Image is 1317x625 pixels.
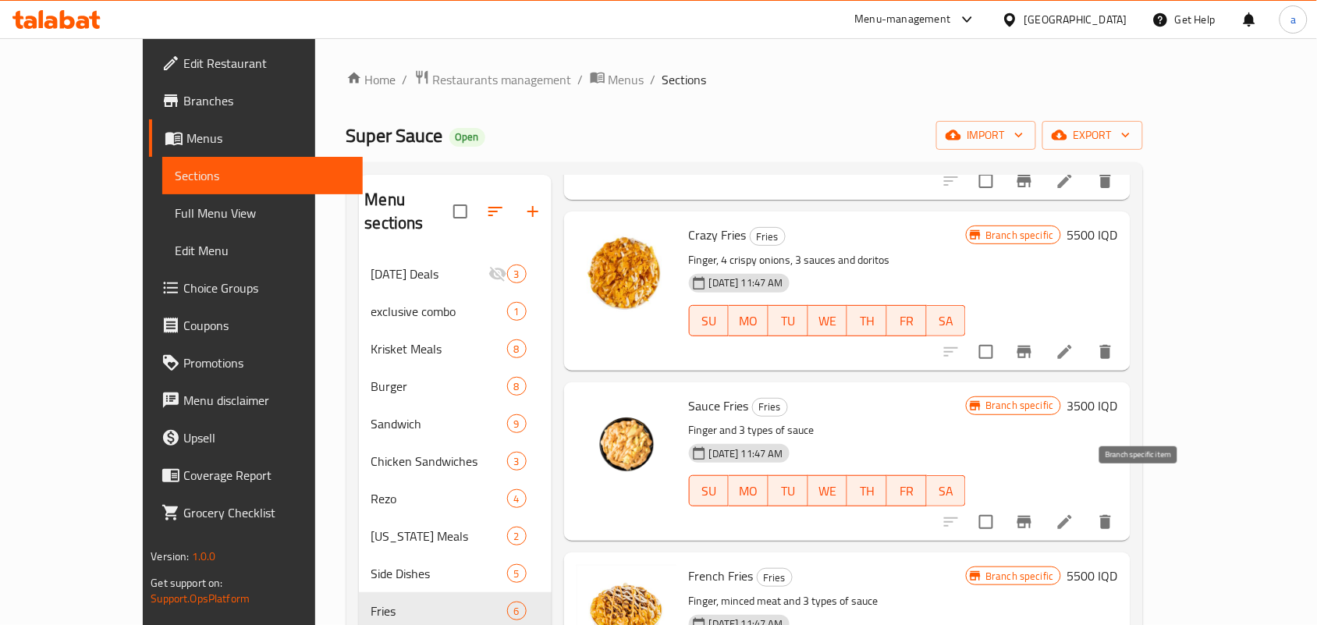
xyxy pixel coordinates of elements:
[507,602,527,620] div: items
[775,480,802,502] span: TU
[365,188,453,235] h2: Menu sections
[149,119,363,157] a: Menus
[183,466,350,485] span: Coverage Report
[775,310,802,332] span: TU
[149,82,363,119] a: Branches
[808,475,848,506] button: WE
[151,546,189,566] span: Version:
[936,121,1036,150] button: import
[151,573,222,593] span: Get support on:
[359,330,552,368] div: Krisket Meals8
[359,480,552,517] div: Rezo4
[149,382,363,419] a: Menu disclaimer
[346,69,1143,90] nav: breadcrumb
[371,527,507,545] span: [US_STATE] Meals
[149,269,363,307] a: Choice Groups
[1067,224,1118,246] h6: 5500 IQD
[371,265,488,283] span: [DATE] Deals
[507,452,527,471] div: items
[508,454,526,469] span: 3
[1006,162,1043,200] button: Branch-specific-item
[359,255,552,293] div: [DATE] Deals3
[507,527,527,545] div: items
[371,339,507,358] div: Krisket Meals
[507,302,527,321] div: items
[371,602,507,620] span: Fries
[359,405,552,442] div: Sandwich9
[753,398,787,416] span: Fries
[508,304,526,319] span: 1
[508,492,526,506] span: 4
[689,421,967,440] p: Finger and 3 types of sauce
[1087,333,1124,371] button: delete
[590,69,644,90] a: Menus
[893,310,921,332] span: FR
[1087,162,1124,200] button: delete
[854,480,881,502] span: TH
[183,428,350,447] span: Upsell
[186,129,350,147] span: Menus
[933,480,960,502] span: SA
[735,310,762,332] span: MO
[346,118,443,153] span: Super Sauce
[735,480,762,502] span: MO
[507,339,527,358] div: items
[847,305,887,336] button: TH
[183,316,350,335] span: Coupons
[1042,121,1143,150] button: export
[508,566,526,581] span: 5
[183,391,350,410] span: Menu disclaimer
[855,10,951,29] div: Menu-management
[651,70,656,89] li: /
[696,310,723,332] span: SU
[414,69,572,90] a: Restaurants management
[887,305,927,336] button: FR
[175,166,350,185] span: Sections
[183,279,350,297] span: Choice Groups
[371,265,488,283] div: Ramadan Deals
[808,305,848,336] button: WE
[149,419,363,456] a: Upsell
[815,310,842,332] span: WE
[1056,513,1074,531] a: Edit menu item
[979,228,1060,243] span: Branch specific
[970,506,1003,538] span: Select to update
[751,228,785,246] span: Fries
[444,195,477,228] span: Select all sections
[508,379,526,394] span: 8
[1087,503,1124,541] button: delete
[979,569,1060,584] span: Branch specific
[927,305,967,336] button: SA
[970,336,1003,368] span: Select to update
[151,588,250,609] a: Support.OpsPlatform
[689,305,729,336] button: SU
[507,265,527,283] div: items
[696,480,723,502] span: SU
[893,480,921,502] span: FR
[508,417,526,431] span: 9
[1056,172,1074,190] a: Edit menu item
[507,564,527,583] div: items
[508,604,526,619] span: 6
[1067,565,1118,587] h6: 5500 IQD
[371,452,507,471] span: Chicken Sandwiches
[371,302,507,321] span: exclusive combo
[192,546,216,566] span: 1.0.0
[933,310,960,332] span: SA
[689,564,754,588] span: French Fries
[162,194,363,232] a: Full Menu View
[162,232,363,269] a: Edit Menu
[359,517,552,555] div: [US_STATE] Meals2
[371,377,507,396] span: Burger
[689,475,729,506] button: SU
[371,564,507,583] span: Side Dishes
[507,414,527,433] div: items
[1024,11,1127,28] div: [GEOGRAPHIC_DATA]
[449,130,485,144] span: Open
[769,305,808,336] button: TU
[508,529,526,544] span: 2
[847,475,887,506] button: TH
[183,54,350,73] span: Edit Restaurant
[149,44,363,82] a: Edit Restaurant
[514,193,552,230] button: Add section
